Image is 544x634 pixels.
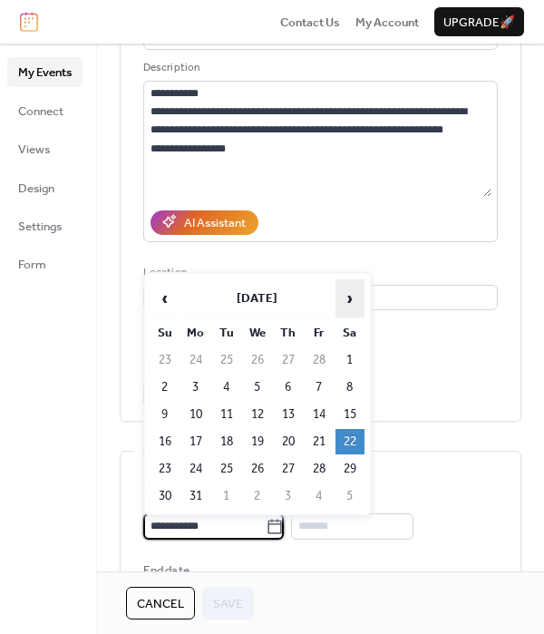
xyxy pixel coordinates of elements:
td: 26 [243,456,272,482]
td: 24 [181,347,210,373]
td: 25 [212,456,241,482]
td: 30 [151,483,180,509]
div: Description [143,59,494,77]
td: 24 [181,456,210,482]
td: 13 [274,402,303,427]
span: › [336,280,364,317]
td: 4 [212,375,241,400]
th: Tu [212,320,241,346]
td: 5 [335,483,364,509]
td: 20 [274,429,303,454]
span: Settings [18,218,62,236]
td: 2 [151,375,180,400]
td: 28 [305,347,334,373]
td: 27 [274,456,303,482]
a: Contact Us [280,13,340,31]
span: My Account [355,14,419,32]
td: 9 [151,402,180,427]
th: Sa [335,320,364,346]
span: Design [18,180,54,198]
img: logo [20,12,38,32]
td: 10 [181,402,210,427]
td: 7 [305,375,334,400]
span: Contact Us [280,14,340,32]
button: Cancel [126,587,195,619]
td: 1 [212,483,241,509]
th: Fr [305,320,334,346]
a: My Events [7,57,83,86]
td: 18 [212,429,241,454]
span: Views [18,141,50,159]
a: Design [7,173,83,202]
td: 17 [181,429,210,454]
button: Upgrade🚀 [434,7,524,36]
td: 23 [151,347,180,373]
a: Connect [7,96,83,125]
th: Th [274,320,303,346]
td: 3 [274,483,303,509]
td: 16 [151,429,180,454]
div: End date [143,561,189,580]
td: 25 [212,347,241,373]
span: Connect [18,102,63,121]
span: My Events [18,63,72,82]
td: 8 [335,375,364,400]
span: Cancel [137,595,184,613]
td: 22 [335,429,364,454]
td: 19 [243,429,272,454]
a: Form [7,249,83,278]
button: AI Assistant [151,210,258,234]
th: Mo [181,320,210,346]
th: [DATE] [181,279,334,318]
td: 12 [243,402,272,427]
td: 31 [181,483,210,509]
td: 1 [335,347,364,373]
span: ‹ [151,280,179,317]
td: 29 [335,456,364,482]
td: 15 [335,402,364,427]
a: Settings [7,211,83,240]
td: 27 [274,347,303,373]
th: Su [151,320,180,346]
div: Location [143,264,494,282]
td: 21 [305,429,334,454]
th: We [243,320,272,346]
td: 23 [151,456,180,482]
span: Upgrade 🚀 [443,14,515,32]
td: 11 [212,402,241,427]
td: 3 [181,375,210,400]
a: Views [7,134,83,163]
td: 26 [243,347,272,373]
a: My Account [355,13,419,31]
div: AI Assistant [184,214,246,232]
span: Form [18,256,46,274]
td: 28 [305,456,334,482]
td: 4 [305,483,334,509]
td: 2 [243,483,272,509]
td: 6 [274,375,303,400]
td: 5 [243,375,272,400]
td: 14 [305,402,334,427]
